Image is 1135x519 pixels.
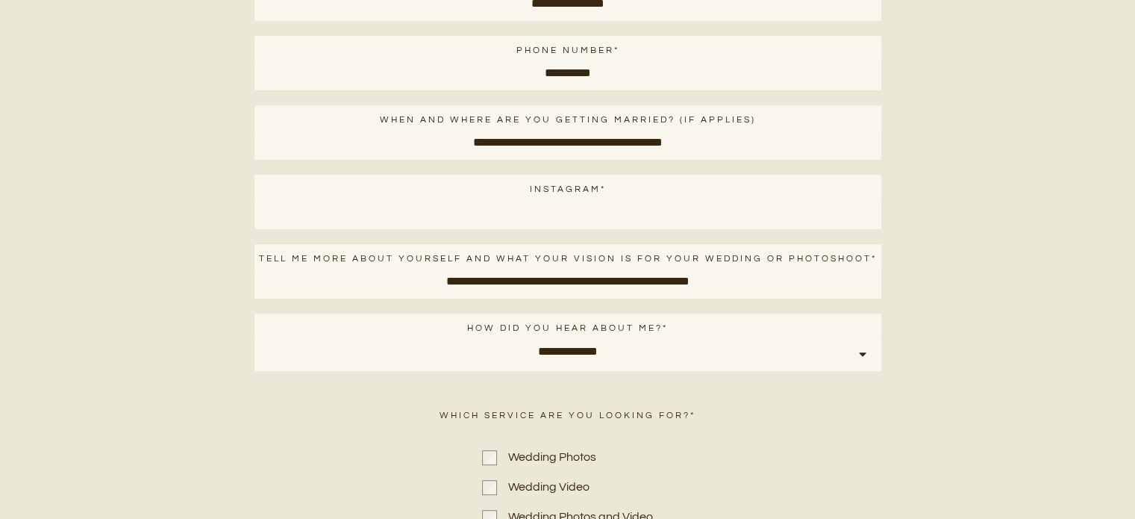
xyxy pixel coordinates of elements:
[497,445,596,469] label: Wedding Photos
[254,314,881,340] label: How Did you hear about me?
[254,105,881,131] label: When and where are you getting married? (if applies)
[254,36,881,62] label: Phone number
[497,475,590,499] label: Wedding Video
[254,175,881,201] label: Instagram
[254,244,881,270] label: Tell me more about yourself and what your vision is for your wedding or photoshoot
[254,401,881,438] label: Which service are you looking for?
